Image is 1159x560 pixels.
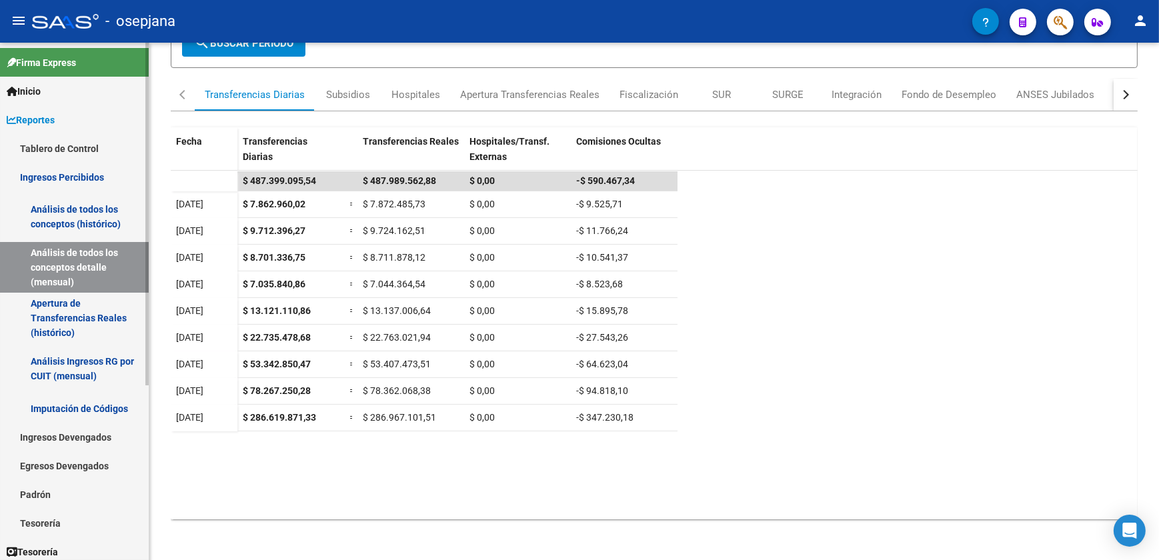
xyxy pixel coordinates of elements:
[363,279,425,289] span: $ 7.044.364,54
[469,332,495,343] span: $ 0,00
[176,412,203,423] span: [DATE]
[243,279,305,289] span: $ 7.035.840,86
[469,385,495,396] span: $ 0,00
[349,359,355,369] span: =
[176,305,203,316] span: [DATE]
[7,545,58,559] span: Tesorería
[243,332,311,343] span: $ 22.735.478,68
[1132,13,1148,29] mat-icon: person
[363,175,436,186] span: $ 487.989.562,88
[576,175,635,186] span: -$ 590.467,34
[363,252,425,263] span: $ 8.711.878,12
[571,127,678,183] datatable-header-cell: Comisiones Ocultas
[176,136,202,147] span: Fecha
[391,87,440,102] div: Hospitales
[349,305,355,316] span: =
[576,279,623,289] span: -$ 8.523,68
[1114,515,1146,547] div: Open Intercom Messenger
[469,136,549,162] span: Hospitales/Transf. Externas
[363,225,425,236] span: $ 9.724.162,51
[176,199,203,209] span: [DATE]
[712,87,731,102] div: SUR
[349,385,355,396] span: =
[469,279,495,289] span: $ 0,00
[469,252,495,263] span: $ 0,00
[176,332,203,343] span: [DATE]
[349,412,355,423] span: =
[243,305,311,316] span: $ 13.121.110,86
[576,332,628,343] span: -$ 27.543,26
[902,87,996,102] div: Fondo de Desempleo
[363,199,425,209] span: $ 7.872.485,73
[243,359,311,369] span: $ 53.342.850,47
[205,87,305,102] div: Transferencias Diarias
[363,332,431,343] span: $ 22.763.021,94
[194,37,293,49] span: Buscar Período
[243,252,305,263] span: $ 8.701.336,75
[349,225,355,236] span: =
[576,305,628,316] span: -$ 15.895,78
[176,359,203,369] span: [DATE]
[176,279,203,289] span: [DATE]
[349,279,355,289] span: =
[243,175,316,186] span: $ 487.399.095,54
[576,136,661,147] span: Comisiones Ocultas
[464,127,571,183] datatable-header-cell: Hospitales/Transf. Externas
[7,113,55,127] span: Reportes
[326,87,370,102] div: Subsidios
[469,199,495,209] span: $ 0,00
[171,127,237,183] datatable-header-cell: Fecha
[349,252,355,263] span: =
[363,412,436,423] span: $ 286.967.101,51
[176,252,203,263] span: [DATE]
[176,385,203,396] span: [DATE]
[363,136,459,147] span: Transferencias Reales
[363,359,431,369] span: $ 53.407.473,51
[243,412,316,423] span: $ 286.619.871,33
[11,13,27,29] mat-icon: menu
[7,84,41,99] span: Inicio
[620,87,678,102] div: Fiscalización
[243,385,311,396] span: $ 78.267.250,28
[1016,87,1094,102] div: ANSES Jubilados
[576,412,634,423] span: -$ 347.230,18
[243,199,305,209] span: $ 7.862.960,02
[237,127,344,183] datatable-header-cell: Transferencias Diarias
[460,87,600,102] div: Apertura Transferencias Reales
[469,175,495,186] span: $ 0,00
[576,199,623,209] span: -$ 9.525,71
[469,412,495,423] span: $ 0,00
[576,359,628,369] span: -$ 64.623,04
[349,199,355,209] span: =
[576,252,628,263] span: -$ 10.541,37
[469,359,495,369] span: $ 0,00
[176,225,203,236] span: [DATE]
[363,305,431,316] span: $ 13.137.006,64
[243,136,307,162] span: Transferencias Diarias
[363,385,431,396] span: $ 78.362.068,38
[773,87,804,102] div: SURGE
[469,305,495,316] span: $ 0,00
[182,30,305,57] button: Buscar Período
[576,385,628,396] span: -$ 94.818,10
[469,225,495,236] span: $ 0,00
[832,87,882,102] div: Integración
[576,225,628,236] span: -$ 11.766,24
[105,7,175,36] span: - osepjana
[357,127,464,183] datatable-header-cell: Transferencias Reales
[7,55,76,70] span: Firma Express
[349,332,355,343] span: =
[243,225,305,236] span: $ 9.712.396,27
